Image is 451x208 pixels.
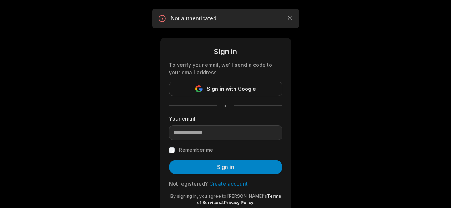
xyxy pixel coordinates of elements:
span: or [217,102,234,109]
a: Create account [209,181,248,187]
label: Remember me [179,146,213,154]
a: Terms of Services [197,193,281,205]
button: Sign in [169,160,282,174]
button: Sign in with Google [169,82,282,96]
span: & [221,200,224,205]
span: Sign in with Google [207,85,256,93]
div: To verify your email, we'll send a code to your email address. [169,61,282,76]
span: Not registered? [169,181,208,187]
span: By signing in, you agree to [PERSON_NAME]'s [170,193,267,199]
span: . [253,200,255,205]
a: Privacy Policy [224,200,253,205]
div: Sign in [169,46,282,57]
p: Not authenticated [171,15,281,22]
label: Your email [169,115,282,122]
